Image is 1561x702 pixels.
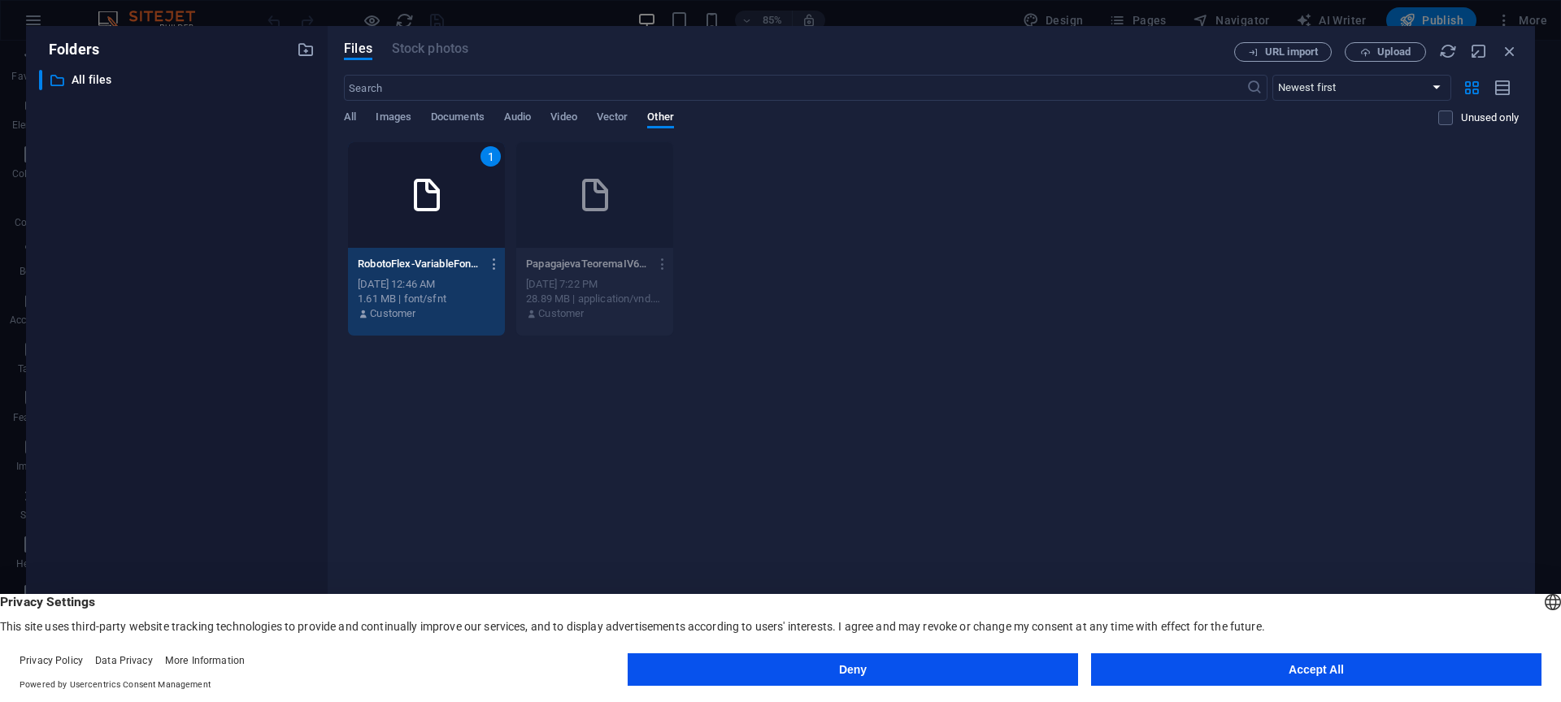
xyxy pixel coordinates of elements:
span: Audio [504,107,531,130]
span: Vector [597,107,628,130]
span: Other [647,107,673,130]
p: Folders [39,39,99,60]
p: Displays only files that are not in use on the website. Files added during this session can still... [1461,110,1519,125]
span: Documents [431,107,485,130]
div: This file has already been selected or is not supported by this element [516,142,673,248]
div: 28.89 MB | application/vnd.openxmlformats-officedocument.presentationml.presentation [526,292,663,306]
p: Customer [538,306,584,321]
div: 1 [480,146,501,167]
button: URL import [1234,42,1332,62]
span: This file type is not supported by this element [392,39,468,58]
p: RobotoFlex-VariableFont_GRADXOPQXTRAYOPQYTASYTDEYTFIYTLCYTUCopszslntwdthwght-ZOs5tCCgwrtzG8lhR3Bv... [358,257,480,271]
div: [DATE] 7:22 PM [526,277,663,292]
i: Reload [1439,42,1457,60]
span: All [344,107,356,130]
div: ​ [39,70,42,90]
i: Create new folder [297,41,315,58]
div: [DATE] 12:46 AM [358,277,495,292]
i: Close [1501,42,1519,60]
p: Customer [370,306,415,321]
span: Images [376,107,411,130]
span: Files [344,39,372,58]
button: Upload [1345,42,1426,62]
span: Video [550,107,576,130]
div: 1.61 MB | font/sfnt [358,292,495,306]
input: Search [344,75,1246,101]
span: Upload [1377,47,1411,57]
p: All files [72,71,285,89]
p: PapagajevaTeoremaIV6.ppsx [526,257,648,271]
span: URL import [1265,47,1318,57]
i: Minimize [1470,42,1488,60]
